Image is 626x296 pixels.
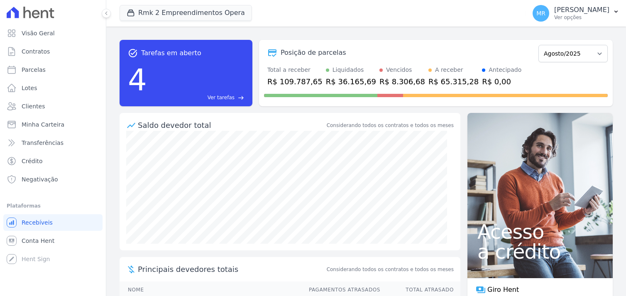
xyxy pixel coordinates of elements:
div: R$ 36.165,69 [326,76,376,87]
a: Parcelas [3,61,103,78]
div: 4 [128,58,147,101]
div: Antecipado [489,66,521,74]
a: Minha Carteira [3,116,103,133]
span: Lotes [22,84,37,92]
div: R$ 109.787,65 [267,76,323,87]
a: Conta Hent [3,232,103,249]
button: Rmk 2 Empreendimentos Opera [120,5,252,21]
a: Recebíveis [3,214,103,231]
span: Ver tarefas [208,94,235,101]
div: R$ 65.315,28 [428,76,479,87]
div: R$ 0,00 [482,76,521,87]
span: Giro Hent [487,285,519,295]
span: a crédito [477,242,603,262]
a: Visão Geral [3,25,103,42]
span: Acesso [477,222,603,242]
div: Posição de parcelas [281,48,346,58]
span: task_alt [128,48,138,58]
div: Total a receber [267,66,323,74]
span: east [238,95,244,101]
a: Contratos [3,43,103,60]
span: Minha Carteira [22,120,64,129]
a: Crédito [3,153,103,169]
button: MR [PERSON_NAME] Ver opções [526,2,626,25]
a: Transferências [3,135,103,151]
a: Clientes [3,98,103,115]
span: Recebíveis [22,218,53,227]
span: Conta Hent [22,237,54,245]
span: Parcelas [22,66,46,74]
div: Vencidos [386,66,412,74]
div: Liquidados [333,66,364,74]
div: Plataformas [7,201,99,211]
span: MR [536,10,545,16]
span: Considerando todos os contratos e todos os meses [327,266,454,273]
span: Negativação [22,175,58,183]
p: [PERSON_NAME] [554,6,609,14]
a: Ver tarefas east [150,94,244,101]
span: Transferências [22,139,64,147]
div: Considerando todos os contratos e todos os meses [327,122,454,129]
span: Contratos [22,47,50,56]
div: Saldo devedor total [138,120,325,131]
span: Crédito [22,157,43,165]
span: Principais devedores totais [138,264,325,275]
span: Clientes [22,102,45,110]
p: Ver opções [554,14,609,21]
a: Lotes [3,80,103,96]
div: A receber [435,66,463,74]
span: Visão Geral [22,29,55,37]
div: R$ 8.306,68 [379,76,425,87]
a: Negativação [3,171,103,188]
span: Tarefas em aberto [141,48,201,58]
